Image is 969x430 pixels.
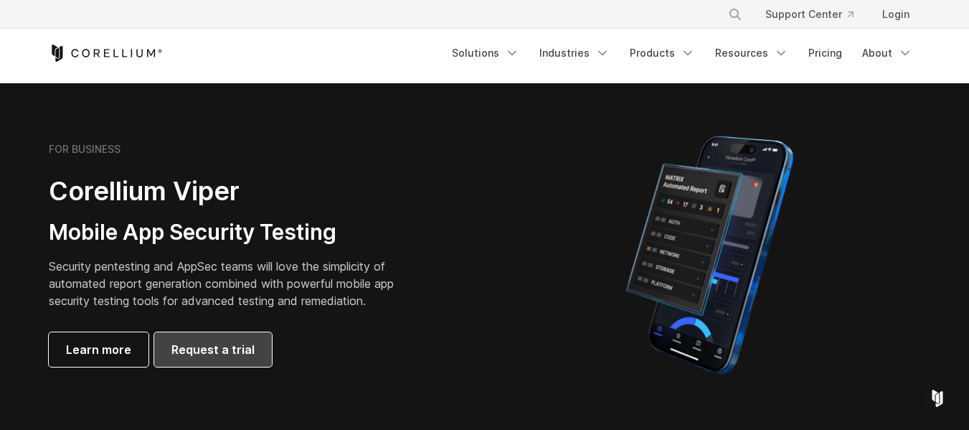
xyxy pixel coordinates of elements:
h6: FOR BUSINESS [49,143,120,156]
a: Solutions [443,40,528,66]
div: Navigation Menu [443,40,921,66]
a: Products [621,40,704,66]
span: Request a trial [171,341,255,358]
a: About [854,40,921,66]
button: Search [722,1,748,27]
p: Security pentesting and AppSec teams will love the simplicity of automated report generation comb... [49,258,416,309]
a: Resources [706,40,797,66]
a: Support Center [754,1,865,27]
a: Request a trial [154,332,272,367]
a: Corellium Home [49,45,163,62]
a: Learn more [49,332,148,367]
a: Industries [531,40,618,66]
a: Pricing [800,40,851,66]
iframe: Intercom live chat [920,381,955,416]
div: Navigation Menu [711,1,921,27]
h2: Corellium Viper [49,175,416,207]
h3: Mobile App Security Testing [49,219,416,246]
span: Learn more [66,341,131,358]
a: Login [871,1,921,27]
img: Corellium MATRIX automated report on iPhone showing app vulnerability test results across securit... [602,129,818,380]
